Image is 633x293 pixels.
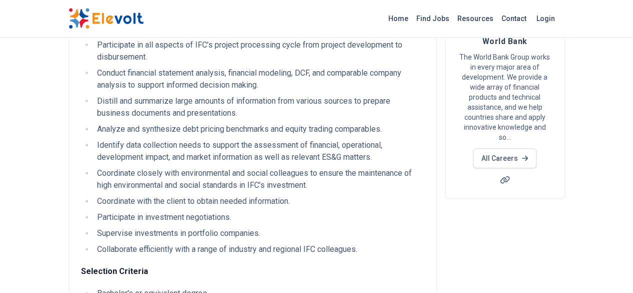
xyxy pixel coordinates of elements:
li: Coordinate closely with environmental and social colleagues to ensure the maintenance of high env... [94,167,424,191]
li: Participate in all aspects of IFC’s project processing cycle from project development to disburse... [94,39,424,63]
li: Conduct financial statement analysis, financial modeling, DCF, and comparable company analysis to... [94,67,424,91]
li: Collaborate efficiently with a range of industry and regional IFC colleagues. [94,243,424,255]
strong: Selection Criteria [81,266,148,276]
a: Login [530,9,561,29]
li: Participate in investment negotiations. [94,211,424,223]
img: Elevolt [69,8,144,29]
a: Contact [497,11,530,27]
li: Coordinate with the client to obtain needed information. [94,195,424,207]
a: All Careers [473,148,536,168]
a: Find Jobs [412,11,453,27]
a: Home [384,11,412,27]
a: Resources [453,11,497,27]
li: Identify data collection needs to support the assessment of financial, operational, development i... [94,139,424,163]
li: Distill and summarize large amounts of information from various sources to prepare business docum... [94,95,424,119]
span: World Bank [482,37,527,46]
li: Supervise investments in portfolio companies. [94,227,424,239]
p: The World Bank Group works in every major area of development. We provide a wide array of financi... [457,52,552,142]
iframe: Chat Widget [583,245,633,293]
li: Analyze and synthesize debt pricing benchmarks and equity trading comparables. [94,123,424,135]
